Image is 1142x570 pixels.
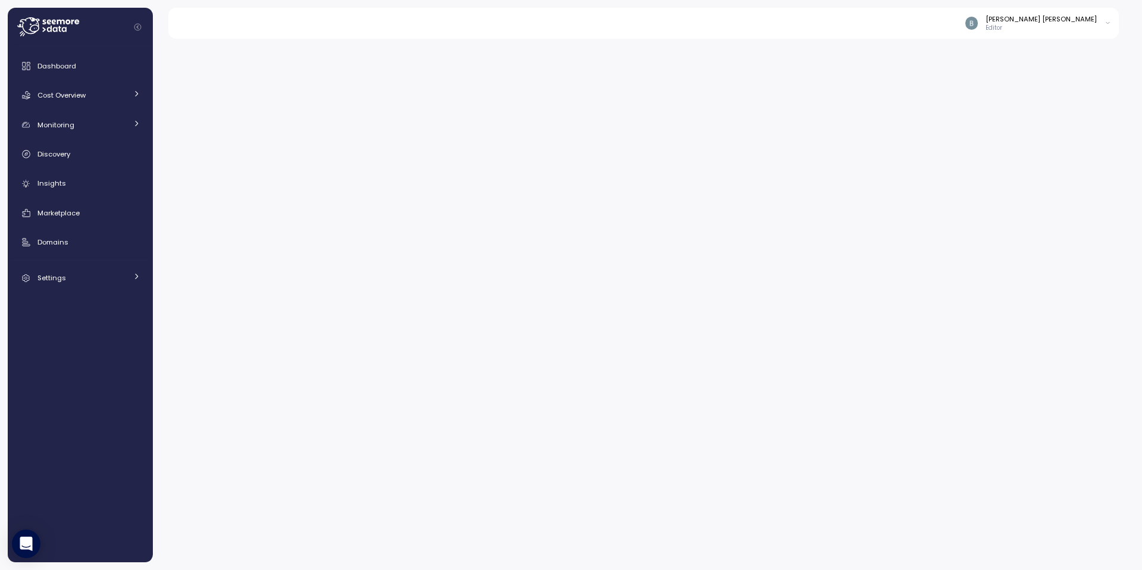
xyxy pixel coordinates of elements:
[37,149,70,159] span: Discovery
[37,208,80,218] span: Marketplace
[37,273,66,283] span: Settings
[965,17,978,29] img: ACg8ocJyWE6xOp1B6yfOOo1RrzZBXz9fCX43NtCsscuvf8X-nP99eg=s96-c
[37,237,68,247] span: Domains
[37,178,66,188] span: Insights
[37,90,86,100] span: Cost Overview
[12,201,148,225] a: Marketplace
[12,113,148,137] a: Monitoring
[986,14,1097,24] div: [PERSON_NAME] [PERSON_NAME]
[37,120,74,130] span: Monitoring
[12,83,148,107] a: Cost Overview
[12,142,148,166] a: Discovery
[12,530,40,558] div: Open Intercom Messenger
[12,172,148,196] a: Insights
[986,24,1097,32] p: Editor
[12,54,148,78] a: Dashboard
[37,61,76,71] span: Dashboard
[12,266,148,290] a: Settings
[130,23,145,32] button: Collapse navigation
[12,230,148,254] a: Domains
